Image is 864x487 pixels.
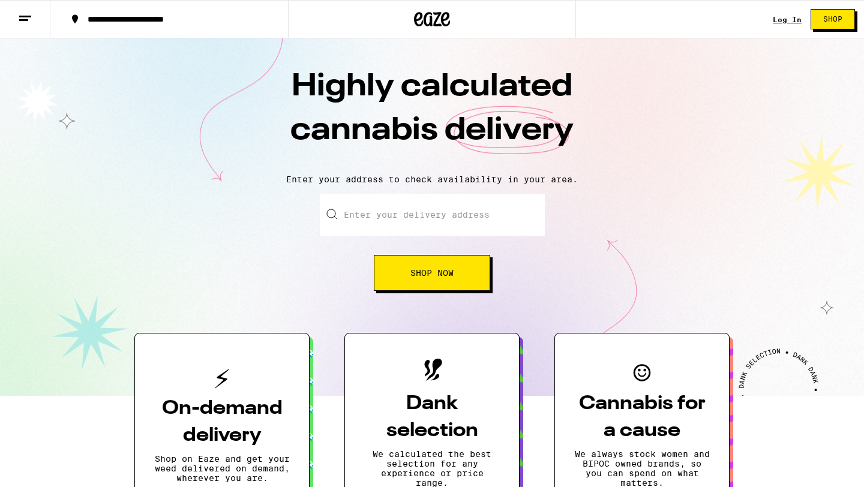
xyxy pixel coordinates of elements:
[374,255,490,291] button: Shop Now
[364,390,500,444] h3: Dank selection
[154,395,290,449] h3: On-demand delivery
[811,9,855,29] button: Shop
[574,390,710,444] h3: Cannabis for a cause
[320,194,545,236] input: Enter your delivery address
[410,269,454,277] span: Shop Now
[802,9,864,29] a: Shop
[154,454,290,483] p: Shop on Eaze and get your weed delivered on demand, wherever you are.
[222,65,642,165] h1: Highly calculated cannabis delivery
[12,175,852,184] p: Enter your address to check availability in your area.
[773,16,802,23] a: Log In
[823,16,842,23] span: Shop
